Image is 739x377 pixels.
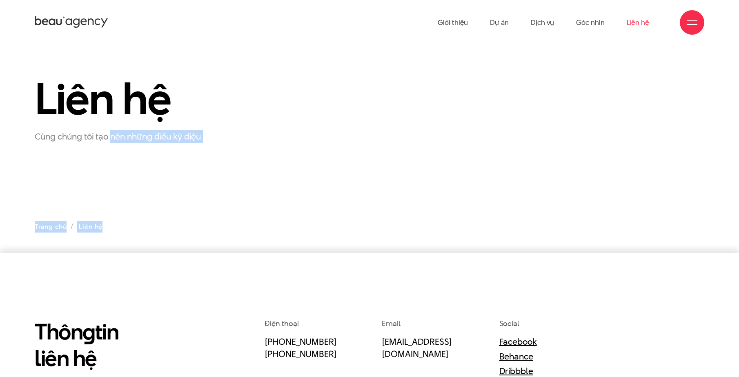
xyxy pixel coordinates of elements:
[265,318,298,328] span: Điện thoại
[265,348,336,360] a: [PHONE_NUMBER]
[35,222,67,231] a: Trang chủ
[499,350,533,362] a: Behance
[35,318,187,371] h2: Thôn tin liên hệ
[499,365,533,377] a: Dribbble
[499,335,537,348] a: Facebook
[499,318,519,328] span: Social
[35,130,239,143] p: Cùng chúng tôi tạo nên những điều kỳ diệu
[265,335,336,348] a: [PHONE_NUMBER]
[35,75,244,122] h1: Liên hệ
[382,335,452,360] a: [EMAIL_ADDRESS][DOMAIN_NAME]
[82,316,95,347] en: g
[382,318,401,328] span: Email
